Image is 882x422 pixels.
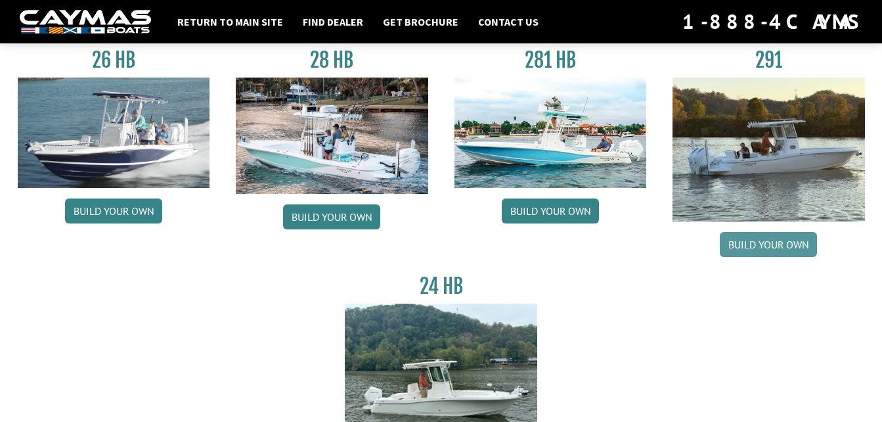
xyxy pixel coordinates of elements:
[65,199,162,223] a: Build your own
[502,199,599,223] a: Build your own
[454,48,647,72] h3: 281 HB
[283,204,380,229] a: Build your own
[673,48,865,72] h3: 291
[720,232,817,257] a: Build your own
[454,78,647,188] img: 28-hb-twin.jpg
[20,10,151,34] img: white-logo-c9c8dbefe5ff5ceceb0f0178aa75bf4bb51f6bca0971e226c86eb53dfe498488.png
[171,13,290,30] a: Return to main site
[472,13,545,30] a: Contact Us
[682,7,862,36] div: 1-888-4CAYMAS
[296,13,370,30] a: Find Dealer
[18,48,210,72] h3: 26 HB
[236,48,428,72] h3: 28 HB
[345,274,537,298] h3: 24 HB
[236,78,428,194] img: 28_hb_thumbnail_for_caymas_connect.jpg
[18,78,210,188] img: 26_new_photo_resized.jpg
[376,13,465,30] a: Get Brochure
[673,78,865,222] img: 291_Thumbnail.jpg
